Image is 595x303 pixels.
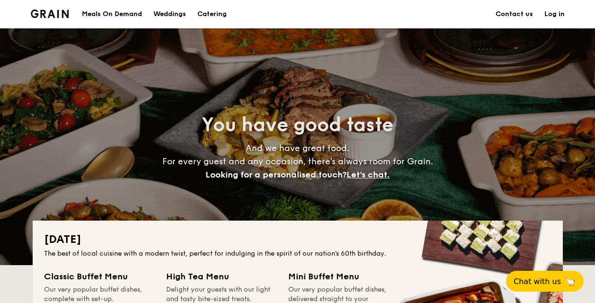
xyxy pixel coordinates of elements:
[205,169,346,180] span: Looking for a personalised touch?
[346,169,390,180] span: Let's chat.
[31,9,69,18] a: Logotype
[514,277,561,286] span: Chat with us
[565,276,576,287] span: 🦙
[202,114,393,136] span: You have good taste
[31,9,69,18] img: Grain
[44,232,551,247] h2: [DATE]
[288,270,399,283] div: Mini Buffet Menu
[44,270,155,283] div: Classic Buffet Menu
[506,271,584,292] button: Chat with us🦙
[44,249,551,258] div: The best of local cuisine with a modern twist, perfect for indulging in the spirit of our nation’...
[162,143,433,180] span: And we have great food. For every guest and any occasion, there’s always room for Grain.
[166,270,277,283] div: High Tea Menu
